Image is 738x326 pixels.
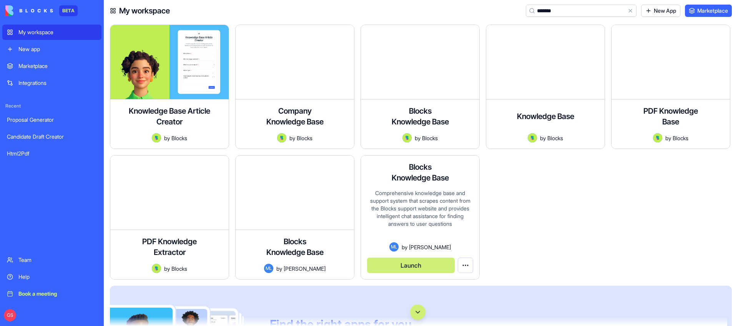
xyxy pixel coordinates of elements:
a: New App [641,5,680,17]
span: [PERSON_NAME] [409,243,451,251]
img: Avatar [653,133,662,142]
span: Blocks [171,134,187,142]
a: Marketplace [685,5,732,17]
a: Integrations [2,75,101,91]
div: BETA [59,5,78,16]
span: [PERSON_NAME] [284,265,326,273]
div: Html2Pdf [7,150,97,157]
a: Book a meeting [2,286,101,301]
span: by [665,134,671,142]
span: by [164,134,170,142]
img: Avatar [152,133,161,142]
span: Blocks [171,265,187,273]
div: Book a meeting [18,290,97,298]
button: Scroll to bottom [410,304,426,320]
span: by [402,243,407,251]
div: Candidate Draft Creator [7,133,97,141]
span: Recent [2,103,101,109]
div: New app [18,45,97,53]
a: New app [2,41,101,57]
div: My workspace [18,28,97,36]
a: PDF Knowledge BaseAvatarbyBlocks [611,25,730,149]
span: by [164,265,170,273]
a: Company Knowledge BaseAvatarbyBlocks [235,25,354,149]
span: GS [4,309,16,321]
div: Marketplace [18,62,97,70]
a: Blocks Knowledge BaseAvatarbyBlocks [361,25,480,149]
img: Avatar [528,133,537,142]
a: Marketplace [2,58,101,74]
a: Team [2,252,101,268]
a: My workspace [2,25,101,40]
span: Blocks [422,134,438,142]
a: BETA [5,5,78,16]
h4: Company Knowledge Base [264,106,326,127]
div: Team [18,256,97,264]
a: Proposal Generator [2,112,101,127]
span: by [289,134,295,142]
div: Comprehensive knowledge base and support system that scrapes content from the Blocks support webs... [367,189,473,242]
h4: PDF Knowledge Extractor [139,236,200,258]
span: Blocks [297,134,312,142]
h4: Blocks Knowledge Base [389,106,451,127]
span: ML [264,264,273,273]
h4: My workspace [119,5,170,16]
span: by [415,134,421,142]
a: Candidate Draft Creator [2,129,101,144]
h4: Knowledge Base Article Creator [116,106,223,127]
button: Launch [367,258,455,273]
a: PDF Knowledge ExtractorAvatarbyBlocks [110,155,229,280]
h4: Blocks Knowledge Base [389,162,451,183]
span: ML [389,242,399,252]
a: Html2Pdf [2,146,101,161]
h4: PDF Knowledge Base [640,106,701,127]
h4: Knowledge Base [517,111,574,122]
a: Blocks Knowledge BaseMLby[PERSON_NAME] [235,155,354,280]
h4: Blocks Knowledge Base [264,236,326,258]
span: Blocks [547,134,563,142]
div: Proposal Generator [7,116,97,124]
div: Help [18,273,97,281]
a: Knowledge Base Article CreatorAvatarbyBlocks [110,25,229,149]
img: logo [5,5,53,16]
a: Blocks Knowledge BaseComprehensive knowledge base and support system that scrapes content from th... [361,155,480,280]
span: by [276,265,282,273]
img: Avatar [402,133,412,142]
a: Help [2,269,101,285]
a: Knowledge BaseAvatarbyBlocks [486,25,605,149]
img: Avatar [152,264,161,273]
div: Integrations [18,79,97,87]
span: Blocks [673,134,688,142]
span: by [540,134,546,142]
img: Avatar [277,133,286,142]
